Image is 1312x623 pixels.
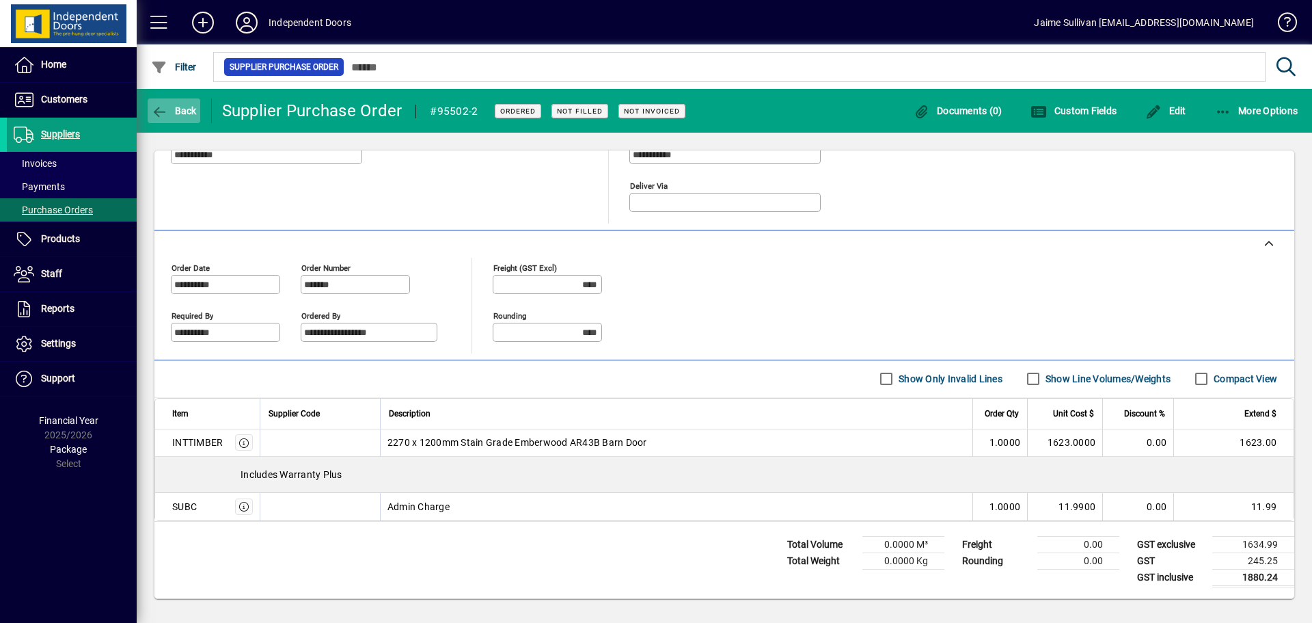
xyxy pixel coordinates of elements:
span: Financial Year [39,415,98,426]
a: Knowledge Base [1268,3,1295,47]
td: 0.0000 Kg [862,553,944,569]
span: Filter [151,62,197,72]
button: Documents (0) [910,98,1006,123]
span: Custom Fields [1030,105,1117,116]
td: 1623.00 [1173,429,1294,457]
span: Description [389,406,430,421]
mat-label: Order number [301,263,351,272]
td: 0.00 [1037,553,1119,569]
a: Purchase Orders [7,198,137,222]
span: Settings [41,338,76,349]
button: Back [148,98,200,123]
span: 2270 x 1200mm Stain Grade Emberwood AR43B Barn Door [387,436,647,449]
td: GST inclusive [1130,569,1212,586]
label: Show Only Invalid Lines [896,372,1002,386]
td: 1.0000 [972,429,1027,457]
mat-label: Deliver via [630,181,668,190]
td: 1880.24 [1212,569,1294,586]
a: Support [7,362,137,396]
span: More Options [1215,105,1298,116]
td: GST exclusive [1130,536,1212,553]
a: Products [7,222,137,256]
td: GST [1130,553,1212,569]
div: Jaime Sullivan [EMAIL_ADDRESS][DOMAIN_NAME] [1034,12,1254,34]
button: Filter [148,55,200,79]
div: Includes Warranty Plus [155,457,1294,492]
td: 11.99 [1173,493,1294,520]
button: Custom Fields [1027,98,1120,123]
button: Add [181,10,225,35]
mat-label: Freight (GST excl) [493,263,557,272]
span: Not Invoiced [624,107,680,116]
span: Home [41,59,66,70]
mat-label: Rounding [493,310,526,320]
label: Compact View [1211,372,1277,386]
span: Staff [41,268,62,279]
button: Edit [1142,98,1190,123]
span: Products [41,233,80,244]
span: Support [41,373,75,384]
span: Edit [1145,105,1186,116]
td: Total Volume [780,536,862,553]
a: Invoices [7,152,137,175]
span: Documents (0) [914,105,1002,116]
td: 0.00 [1037,536,1119,553]
span: Ordered [500,107,536,116]
span: Suppliers [41,129,80,140]
a: Customers [7,83,137,117]
td: 1634.99 [1212,536,1294,553]
span: Item [172,406,189,421]
a: Home [7,48,137,82]
td: Rounding [955,553,1037,569]
span: Not Filled [557,107,603,116]
span: Unit Cost $ [1053,406,1094,421]
span: Invoices [14,158,57,169]
span: Reports [41,303,74,314]
td: 11.9900 [1027,493,1102,520]
mat-label: Order date [172,263,210,272]
mat-label: Required by [172,310,213,320]
span: Customers [41,94,87,105]
td: 245.25 [1212,553,1294,569]
button: More Options [1212,98,1302,123]
div: SUBC [172,500,197,514]
span: Purchase Orders [14,204,93,215]
a: Settings [7,327,137,361]
td: 0.00 [1102,429,1173,457]
span: Package [50,444,87,455]
td: Total Weight [780,553,862,569]
div: Supplier Purchase Order [222,100,402,122]
td: 0.00 [1102,493,1173,520]
div: Independent Doors [269,12,351,34]
a: Reports [7,292,137,326]
span: Discount % [1124,406,1165,421]
span: Order Qty [985,406,1019,421]
span: Supplier Purchase Order [230,60,338,74]
a: Payments [7,175,137,198]
div: INTTIMBER [172,436,223,449]
a: Staff [7,257,137,291]
app-page-header-button: Back [137,98,212,123]
span: Admin Charge [387,500,450,514]
span: Supplier Code [269,406,320,421]
td: 1.0000 [972,493,1027,520]
div: #95502-2 [430,101,478,122]
button: Profile [225,10,269,35]
mat-label: Ordered by [301,310,340,320]
span: Extend $ [1244,406,1276,421]
span: Payments [14,181,65,192]
td: 0.0000 M³ [862,536,944,553]
span: Back [151,105,197,116]
td: 1623.0000 [1027,429,1102,457]
td: Freight [955,536,1037,553]
label: Show Line Volumes/Weights [1043,372,1171,386]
